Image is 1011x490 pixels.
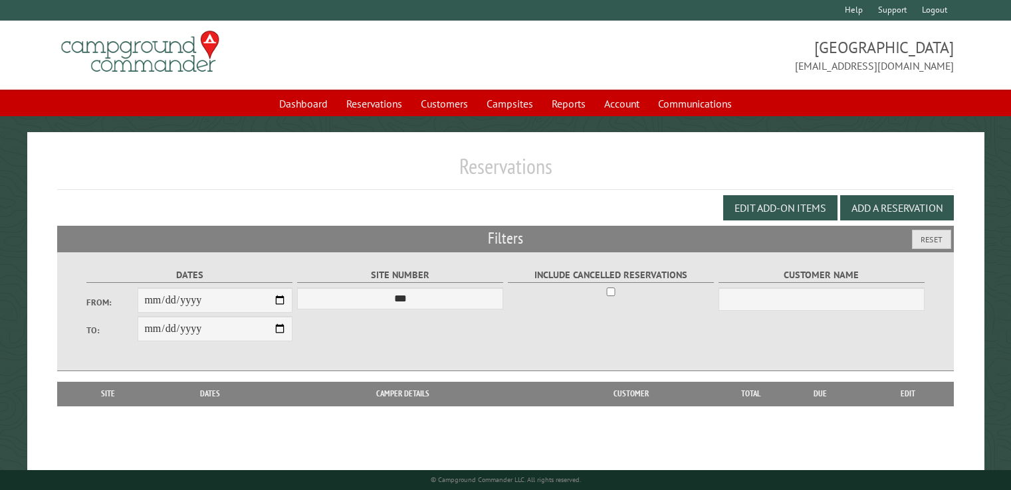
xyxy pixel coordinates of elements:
th: Camper Details [268,382,538,406]
button: Add a Reservation [840,195,954,220]
a: Communications [650,91,740,116]
label: Dates [86,268,293,283]
th: Due [778,382,863,406]
label: To: [86,324,138,337]
th: Total [725,382,778,406]
a: Account [596,91,647,116]
a: Reservations [338,91,410,116]
a: Campsites [479,91,541,116]
h2: Filters [57,226,954,251]
span: [GEOGRAPHIC_DATA] [EMAIL_ADDRESS][DOMAIN_NAME] [506,37,954,74]
th: Site [64,382,152,406]
th: Customer [538,382,725,406]
h1: Reservations [57,153,954,190]
a: Reports [544,91,594,116]
button: Reset [912,230,951,249]
label: Customer Name [719,268,925,283]
button: Edit Add-on Items [723,195,838,220]
a: Dashboard [271,91,336,116]
label: Site Number [297,268,504,283]
label: Include Cancelled Reservations [508,268,715,283]
th: Edit [863,382,954,406]
label: From: [86,296,138,309]
img: Campground Commander [57,26,223,78]
a: Customers [413,91,476,116]
small: © Campground Commander LLC. All rights reserved. [431,475,581,484]
th: Dates [152,382,268,406]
